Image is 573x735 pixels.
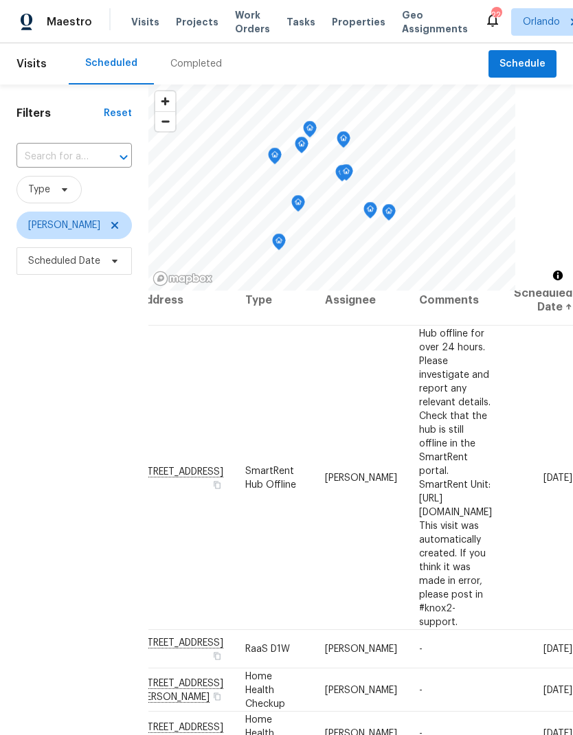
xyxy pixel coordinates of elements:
a: Mapbox homepage [153,271,213,286]
button: Schedule [488,50,557,78]
canvas: Map [148,84,515,291]
div: Map marker [337,131,350,152]
span: Hub offline for over 24 hours. Please investigate and report any relevant details. Check that the... [419,328,492,626]
th: Comments [408,275,503,326]
button: Open [114,148,133,167]
div: Completed [170,57,222,71]
th: Assignee [314,275,408,326]
div: Map marker [303,121,317,142]
span: Tasks [286,17,315,27]
span: [DATE] [543,473,572,482]
span: Properties [332,15,385,29]
span: [DATE] [543,685,572,694]
span: RaaS D1W [245,644,290,654]
div: Reset [104,106,132,120]
span: Schedule [499,56,546,73]
span: Work Orders [235,8,270,36]
button: Copy Address [211,650,223,662]
span: Toggle attribution [554,268,562,283]
span: [PERSON_NAME] [325,685,397,694]
button: Zoom in [155,91,175,111]
div: Map marker [363,202,377,223]
span: Visits [131,15,159,29]
span: Visits [16,49,47,79]
input: Search for an address... [16,146,93,168]
span: Orlando [523,15,560,29]
div: Map marker [339,164,353,185]
span: Maestro [47,15,92,29]
span: [PERSON_NAME] [28,218,100,232]
th: Scheduled Date ↑ [503,275,573,326]
div: Map marker [382,204,396,225]
span: Scheduled Date [28,254,100,268]
div: Map marker [272,234,286,255]
span: Projects [176,15,218,29]
span: Geo Assignments [402,8,468,36]
span: Type [28,183,50,196]
span: Home Health Checkup [245,671,285,708]
div: Scheduled [85,56,137,70]
th: Address [137,275,234,326]
div: 22 [491,8,501,22]
th: Type [234,275,314,326]
button: Toggle attribution [550,267,566,284]
span: - [419,644,423,654]
span: [PERSON_NAME] [325,473,397,482]
div: Map marker [268,148,282,169]
span: [DATE] [543,644,572,654]
div: Map marker [295,137,308,158]
span: [PERSON_NAME] [325,644,397,654]
h1: Filters [16,106,104,120]
button: Copy Address [211,690,223,702]
span: - [419,685,423,694]
span: Zoom out [155,112,175,131]
button: Zoom out [155,111,175,131]
button: Copy Address [211,478,223,490]
div: Map marker [335,165,349,186]
div: Map marker [291,195,305,216]
span: SmartRent Hub Offline [245,466,296,489]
